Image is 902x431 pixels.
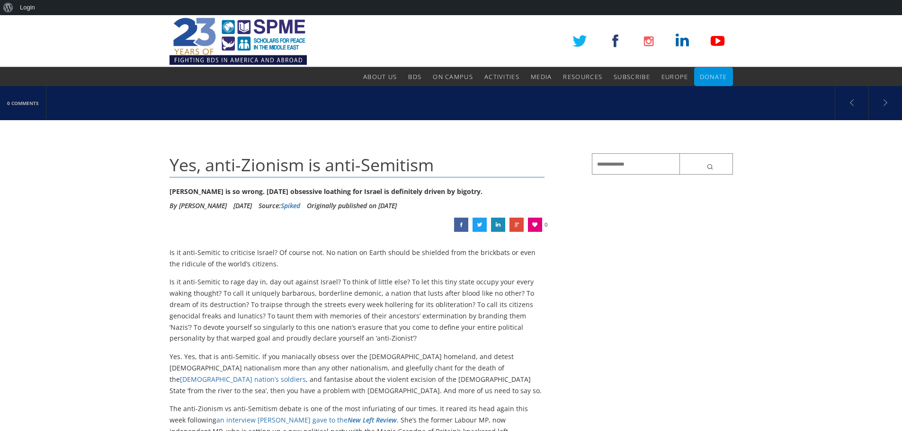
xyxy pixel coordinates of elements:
[281,201,300,210] a: Spiked
[170,247,545,270] p: Is it anti-Semitic to criticise Israel? Of course not. No nation on Earth should be shielded from...
[661,67,688,86] a: Europe
[170,351,545,396] p: Yes. Yes, that is anti-Semitic. If you maniacally obsess over the [DEMOGRAPHIC_DATA] homeland, an...
[563,72,602,81] span: Resources
[216,415,397,424] a: an interview [PERSON_NAME] gave to theNew Left Review
[433,72,473,81] span: On Campus
[363,72,397,81] span: About Us
[473,218,487,232] a: Yes, anti-Zionism is anti-Semitism
[363,67,397,86] a: About Us
[700,67,727,86] a: Donate
[233,199,252,213] li: [DATE]
[614,67,650,86] a: Subscribe
[259,199,300,213] div: Source:
[170,199,227,213] li: By [PERSON_NAME]
[180,375,306,384] a: [DEMOGRAPHIC_DATA] nation’s soldiers
[661,72,688,81] span: Europe
[563,67,602,86] a: Resources
[491,218,505,232] a: Yes, anti-Zionism is anti-Semitism
[545,218,547,232] span: 0
[170,185,545,199] div: [PERSON_NAME] is so wrong. [DATE] obsessive loathing for Israel is definitely driven by bigotry.
[700,72,727,81] span: Donate
[170,15,307,67] img: SPME
[307,199,397,213] li: Originally published on [DATE]
[531,72,552,81] span: Media
[433,67,473,86] a: On Campus
[484,72,519,81] span: Activities
[170,153,434,176] span: Yes, anti-Zionism is anti-Semitism
[509,218,524,232] a: Yes, anti-Zionism is anti-Semitism
[454,218,468,232] a: Yes, anti-Zionism is anti-Semitism
[170,276,545,344] p: Is it anti-Semitic to rage day in, day out against Israel? To think of little else? To let this t...
[348,415,397,424] em: New Left Review
[614,72,650,81] span: Subscribe
[531,67,552,86] a: Media
[408,72,421,81] span: BDS
[484,67,519,86] a: Activities
[408,67,421,86] a: BDS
